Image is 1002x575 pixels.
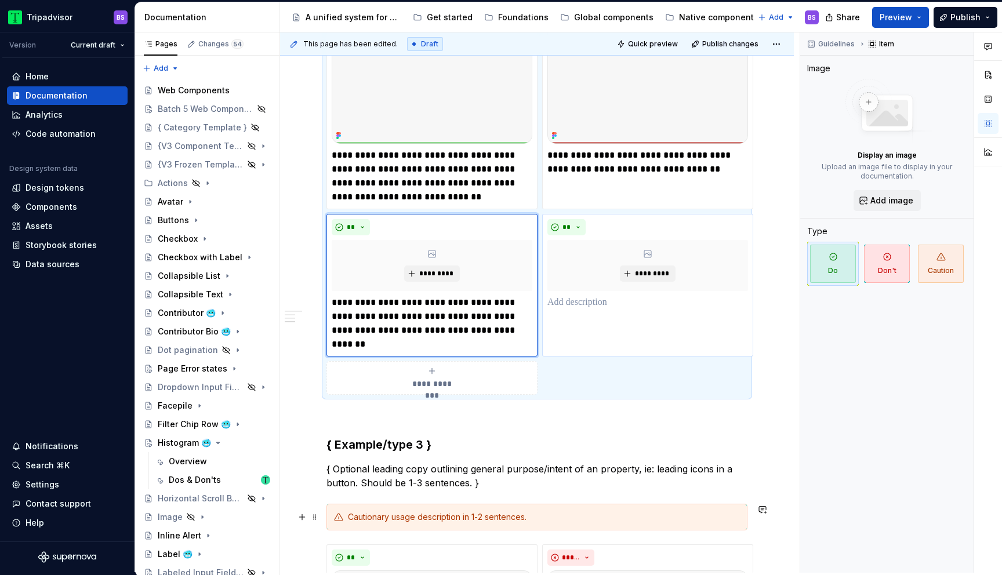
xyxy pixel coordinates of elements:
div: Documentation [26,90,88,101]
div: Storybook stories [26,239,97,251]
div: Foundations [498,12,549,23]
button: Share [819,7,867,28]
a: Filter Chip Row 🥶 [139,415,275,434]
div: Checkbox with Label [158,252,242,263]
div: Type [807,225,827,237]
a: {V3 Component Template} [139,137,275,155]
a: Label 🥶 [139,545,275,563]
svg: Supernova Logo [38,551,96,563]
button: Preview [872,7,929,28]
div: Web Components [158,85,230,96]
a: Settings [7,475,128,494]
div: Notifications [26,441,78,452]
div: Label 🥶 [158,548,193,560]
button: TripadvisorBS [2,5,132,30]
a: Checkbox [139,230,275,248]
div: {V3 Frozen Template} [158,159,244,170]
div: Assets [26,220,53,232]
a: Design tokens [7,179,128,197]
a: Dos & Don'tsThomas Dittmer [150,471,275,489]
p: Upload an image file to display in your documentation. [807,162,967,181]
div: Design system data [9,164,78,173]
div: Code automation [26,128,96,140]
div: { Category Template } [158,122,247,133]
div: Collapsible Text [158,289,223,300]
a: Histogram 🥶 [139,434,275,452]
img: 46907f67-1577-4707-a06c-3ccf8e33ca19.png [547,14,748,144]
div: Native components [679,12,758,23]
a: Data sources [7,255,128,274]
div: Page Error states [158,363,227,374]
a: Global components [556,8,658,27]
a: Batch 5 Web Components [139,100,275,118]
button: Publish [934,7,997,28]
div: Facepile [158,400,193,412]
div: Pages [144,39,177,49]
div: Changes [198,39,244,49]
span: Preview [880,12,912,23]
div: BS [808,13,816,22]
button: Caution [915,242,967,286]
button: Add [754,9,798,26]
a: Code automation [7,125,128,143]
button: Publish changes [688,36,764,52]
span: 54 [231,39,244,49]
a: Collapsible Text [139,285,275,304]
div: Dropdown Input Field 🥶 [158,381,244,393]
a: Components [7,198,128,216]
a: Checkbox with Label [139,248,275,267]
div: Avatar [158,196,183,208]
div: Get started [427,12,473,23]
a: Overview [150,452,275,471]
span: Do [810,245,856,283]
a: Contributor Bio 🥶 [139,322,275,341]
div: Collapsible List [158,270,220,282]
div: Global components [574,12,654,23]
div: Contact support [26,498,91,510]
a: Image [139,508,275,526]
div: Image [807,63,830,74]
button: Current draft [66,37,130,53]
button: Search ⌘K [7,456,128,475]
span: Publish [950,12,981,23]
span: Add [769,13,783,22]
button: Add image [854,190,921,211]
div: Histogram 🥶 [158,437,211,449]
button: Help [7,514,128,532]
div: Version [9,41,36,50]
div: BS [117,13,125,22]
button: Quick preview [613,36,683,52]
a: Analytics [7,105,128,124]
span: Guidelines [818,39,855,49]
div: Buttons [158,214,189,226]
div: {V3 Component Template} [158,140,244,152]
div: Checkbox [158,233,198,245]
div: Documentation [144,12,275,23]
a: Documentation [7,86,128,105]
div: Contributor 🥶 [158,307,216,319]
div: Design tokens [26,182,84,194]
div: Search ⌘K [26,460,70,471]
a: Home [7,67,128,86]
div: Inline Alert [158,530,201,541]
a: Native components [660,8,763,27]
a: Buttons [139,211,275,230]
span: Don't [864,245,910,283]
a: Assets [7,217,128,235]
img: 0ed0e8b8-9446-497d-bad0-376821b19aa5.png [8,10,22,24]
span: Add image [870,195,913,206]
button: Guidelines [804,36,860,52]
div: Dos & Don'ts [169,474,221,486]
h3: { Example/type 3 } [326,436,747,453]
div: Data sources [26,259,79,270]
a: Foundations [480,8,553,27]
button: Don't [861,242,913,286]
div: A unified system for every journey. [306,12,401,23]
div: Contributor Bio 🥶 [158,326,231,337]
div: Analytics [26,109,63,121]
a: { Category Template } [139,118,275,137]
div: Batch 5 Web Components [158,103,253,115]
div: Overview [169,456,207,467]
div: Tripadvisor [27,12,72,23]
div: Actions [139,174,275,192]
